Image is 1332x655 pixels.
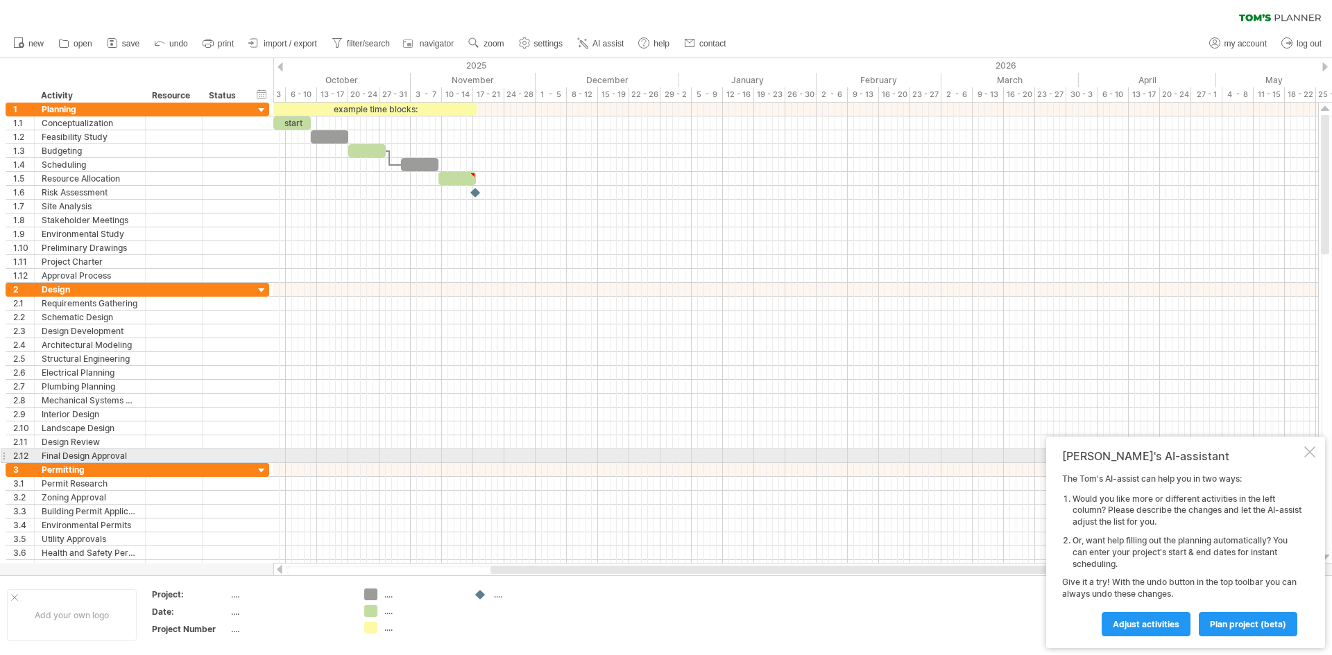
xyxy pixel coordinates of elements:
div: Requirements Gathering [42,297,138,310]
span: print [218,39,234,49]
div: Utility Approvals [42,532,138,545]
div: 12 - 16 [723,87,754,102]
a: filter/search [328,35,394,53]
div: .... [384,622,460,634]
div: Project Charter [42,255,138,268]
a: contact [681,35,731,53]
span: Adjust activities [1113,619,1179,629]
div: 23 - 27 [910,87,941,102]
div: 3.4 [13,518,34,532]
div: [PERSON_NAME]'s AI-assistant [1062,449,1301,463]
div: 20 - 24 [1160,87,1191,102]
div: Feasibility Study [42,130,138,143]
div: 2 - 6 [941,87,973,102]
div: 23 - 27 [1035,87,1066,102]
div: Budgeting [42,144,138,157]
div: January 2026 [679,73,817,87]
li: Or, want help filling out the planning automatically? You can enter your project's start & end da... [1073,535,1301,570]
div: 1.1 [13,116,34,130]
div: Site Analysis [42,200,138,213]
div: Approval Process [42,269,138,282]
a: help [635,35,674,53]
span: filter/search [347,39,390,49]
a: plan project (beta) [1199,612,1297,636]
span: import / export [264,39,317,49]
a: log out [1278,35,1326,53]
div: 1.6 [13,186,34,199]
span: my account [1224,39,1267,49]
div: 2.8 [13,394,34,407]
div: .... [231,606,348,618]
div: 3 [13,463,34,476]
div: Electrical Planning [42,366,138,379]
div: 1.2 [13,130,34,143]
div: 3.7 [13,560,34,573]
div: 27 - 1 [1191,87,1222,102]
div: 2.5 [13,352,34,365]
a: print [199,35,238,53]
span: undo [169,39,188,49]
div: March 2026 [941,73,1079,87]
div: 1.4 [13,158,34,171]
div: 2 - 6 [817,87,848,102]
div: Health and Safety Permits [42,546,138,559]
div: Risk Assessment [42,186,138,199]
div: Project: [152,588,228,600]
div: 2.1 [13,297,34,310]
div: April 2026 [1079,73,1216,87]
div: Schematic Design [42,311,138,324]
div: 3.3 [13,505,34,518]
div: Architectural Modeling [42,338,138,351]
div: October 2025 [267,73,411,87]
div: Design [42,283,138,296]
div: 16 - 20 [1004,87,1035,102]
div: 1 [13,103,34,116]
div: example time blocks: [273,103,477,116]
div: 17 - 21 [473,87,504,102]
div: 1.8 [13,213,34,227]
a: undo [151,35,192,53]
div: .... [384,588,460,600]
div: Zoning Approval [42,491,138,504]
div: 1.3 [13,144,34,157]
div: 3.5 [13,532,34,545]
div: February 2026 [817,73,941,87]
div: Permitting [42,463,138,476]
div: Building Permit Application [42,505,138,518]
div: 2.11 [13,435,34,448]
div: Status [209,89,239,103]
div: 4 - 8 [1222,87,1254,102]
a: navigator [401,35,458,53]
div: 22 - 26 [629,87,660,102]
div: 6 - 10 [1098,87,1129,102]
span: zoom [484,39,504,49]
div: Preliminary Drawings [42,241,138,254]
div: 2.3 [13,324,34,338]
div: 2 [13,283,34,296]
div: 1.9 [13,227,34,241]
div: Design Development [42,324,138,338]
div: Add your own logo [7,589,137,641]
a: new [10,35,48,53]
div: Plumbing Planning [42,380,138,393]
span: save [122,39,139,49]
div: Conceptualization [42,116,138,130]
div: 3.1 [13,477,34,490]
div: 29 - 2 [660,87,692,102]
a: open [55,35,96,53]
a: settings [515,35,567,53]
a: zoom [465,35,508,53]
div: Resource Allocation [42,172,138,185]
div: Scheduling [42,158,138,171]
div: Fire Department Approval [42,560,138,573]
div: 2.7 [13,380,34,393]
span: open [74,39,92,49]
div: 9 - 13 [848,87,879,102]
div: 16 - 20 [879,87,910,102]
div: The Tom's AI-assist can help you in two ways: Give it a try! With the undo button in the top tool... [1062,473,1301,636]
div: 19 - 23 [754,87,785,102]
div: Permit Research [42,477,138,490]
div: 2.2 [13,311,34,324]
div: 13 - 17 [317,87,348,102]
div: 24 - 28 [504,87,536,102]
